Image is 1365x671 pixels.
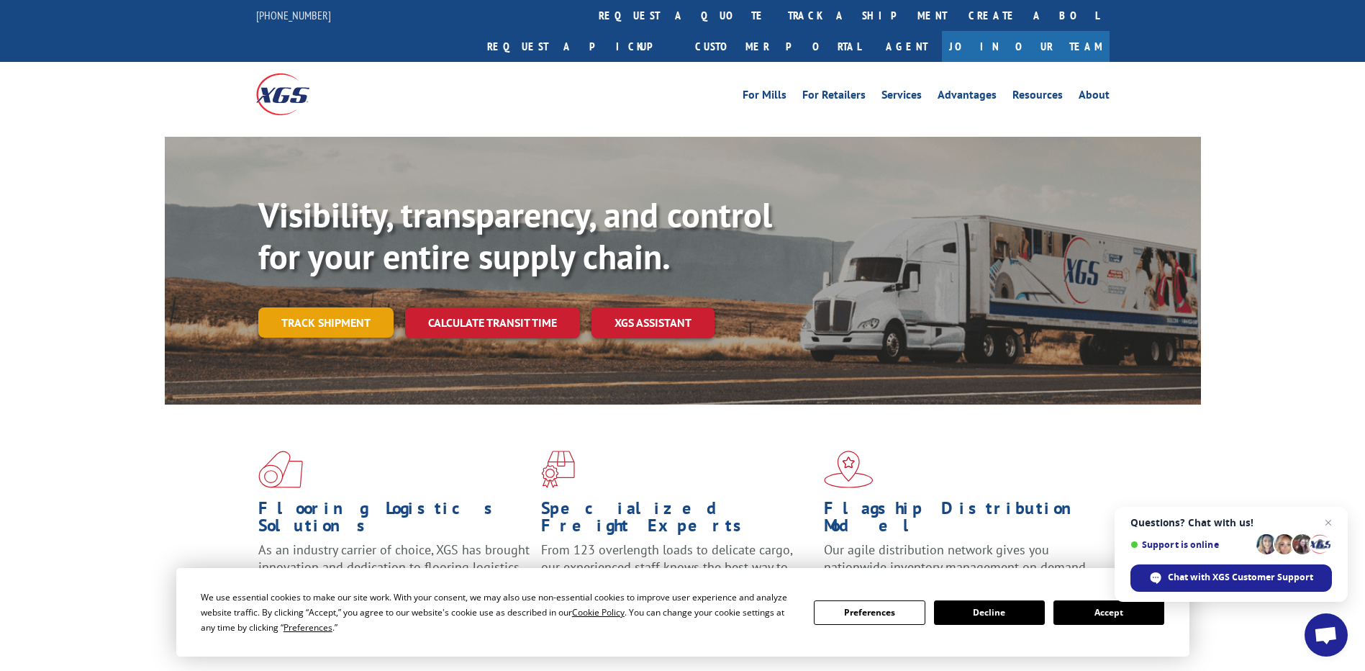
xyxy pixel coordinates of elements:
a: [PHONE_NUMBER] [256,8,331,22]
a: For Retailers [802,89,866,105]
a: Request a pickup [476,31,684,62]
div: We use essential cookies to make our site work. With your consent, we may also use non-essential ... [201,590,797,635]
a: Open chat [1305,613,1348,657]
a: About [1079,89,1110,105]
a: For Mills [743,89,786,105]
a: XGS ASSISTANT [591,307,715,338]
img: xgs-icon-flagship-distribution-model-red [824,451,874,488]
h1: Specialized Freight Experts [541,500,813,541]
span: Our agile distribution network gives you nationwide inventory management on demand. [824,541,1089,575]
b: Visibility, transparency, and control for your entire supply chain. [258,192,772,279]
h1: Flooring Logistics Solutions [258,500,530,541]
img: xgs-icon-focused-on-flooring-red [541,451,575,488]
img: xgs-icon-total-supply-chain-intelligence-red [258,451,303,488]
span: As an industry carrier of choice, XGS has brought innovation and dedication to flooring logistics... [258,541,530,593]
span: Chat with XGS Customer Support [1130,564,1332,592]
button: Preferences [814,600,925,625]
a: Track shipment [258,307,394,338]
div: Cookie Consent Prompt [176,568,1189,657]
button: Decline [934,600,1045,625]
a: Agent [871,31,942,62]
a: Join Our Team [942,31,1110,62]
span: Questions? Chat with us! [1130,517,1332,528]
span: Cookie Policy [572,606,625,618]
button: Accept [1053,600,1164,625]
span: Chat with XGS Customer Support [1168,571,1313,584]
a: Resources [1012,89,1063,105]
a: Services [881,89,922,105]
span: Preferences [284,621,332,634]
a: Advantages [938,89,997,105]
span: Support is online [1130,539,1251,550]
a: Calculate transit time [405,307,580,338]
p: From 123 overlength loads to delicate cargo, our experienced staff knows the best way to move you... [541,541,813,605]
a: Customer Portal [684,31,871,62]
h1: Flagship Distribution Model [824,500,1096,541]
